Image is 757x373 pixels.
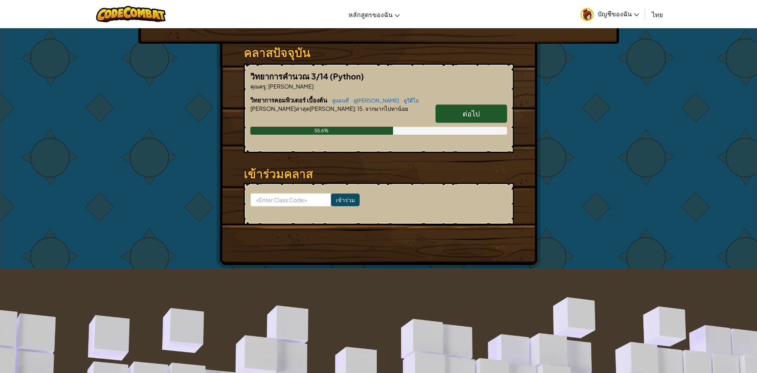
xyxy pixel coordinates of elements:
[581,8,594,21] img: avatar
[364,105,408,112] span: จากมากไปหาน้อย
[244,44,514,62] h3: คลาสปัจจุบัน
[331,193,360,206] input: เข้าร่วม
[267,83,314,90] span: [PERSON_NAME]
[598,10,639,18] span: บัญชีของฉัน
[96,6,166,22] img: CodeCombat logo
[250,71,330,81] span: วิทยาการคำนวณ 3/14
[350,97,399,104] a: ดู[PERSON_NAME]
[250,193,331,207] input: <Enter Class Code>
[250,127,393,135] div: 55.6%
[348,10,393,19] span: หลักสูตรของฉัน
[648,4,667,25] a: ไทย
[250,83,266,90] span: คุณครู
[577,2,643,27] a: บัญชีของฉัน
[330,71,364,81] span: (Python)
[463,109,480,118] span: ต่อไป
[356,105,364,112] span: 15.
[328,97,349,104] a: ดูแผนที่
[355,105,356,112] span: :
[400,97,419,104] a: ดูวิดีโอ
[345,4,404,25] a: หลักสูตรของฉัน
[250,105,355,112] span: [PERSON_NAME]ล่าสุด[PERSON_NAME]
[250,96,328,104] span: วิทยาการคอมพิวเตอร์ เบื้องต้น
[652,10,663,19] span: ไทย
[266,83,267,90] span: :
[244,165,514,183] h3: เข้าร่วมคลาส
